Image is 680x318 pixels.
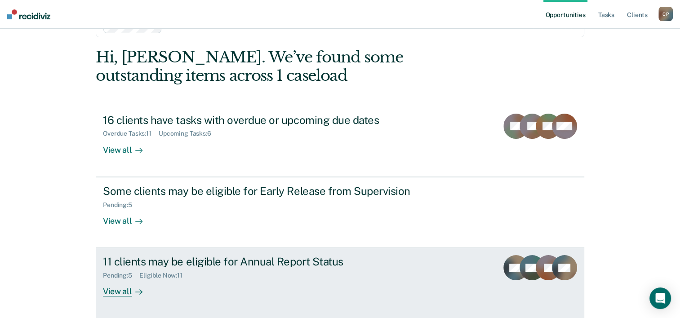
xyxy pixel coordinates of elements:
[103,208,153,226] div: View all
[658,7,673,21] button: CP
[139,272,190,279] div: Eligible Now : 11
[658,7,673,21] div: C P
[96,48,486,85] div: Hi, [PERSON_NAME]. We’ve found some outstanding items across 1 caseload
[103,114,418,127] div: 16 clients have tasks with overdue or upcoming due dates
[103,130,159,137] div: Overdue Tasks : 11
[103,279,153,297] div: View all
[96,177,584,248] a: Some clients may be eligible for Early Release from SupervisionPending:5View all
[7,9,50,19] img: Recidiviz
[103,255,418,268] div: 11 clients may be eligible for Annual Report Status
[103,185,418,198] div: Some clients may be eligible for Early Release from Supervision
[649,287,671,309] div: Open Intercom Messenger
[103,272,139,279] div: Pending : 5
[103,201,139,209] div: Pending : 5
[103,137,153,155] div: View all
[159,130,218,137] div: Upcoming Tasks : 6
[96,106,584,177] a: 16 clients have tasks with overdue or upcoming due datesOverdue Tasks:11Upcoming Tasks:6View all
